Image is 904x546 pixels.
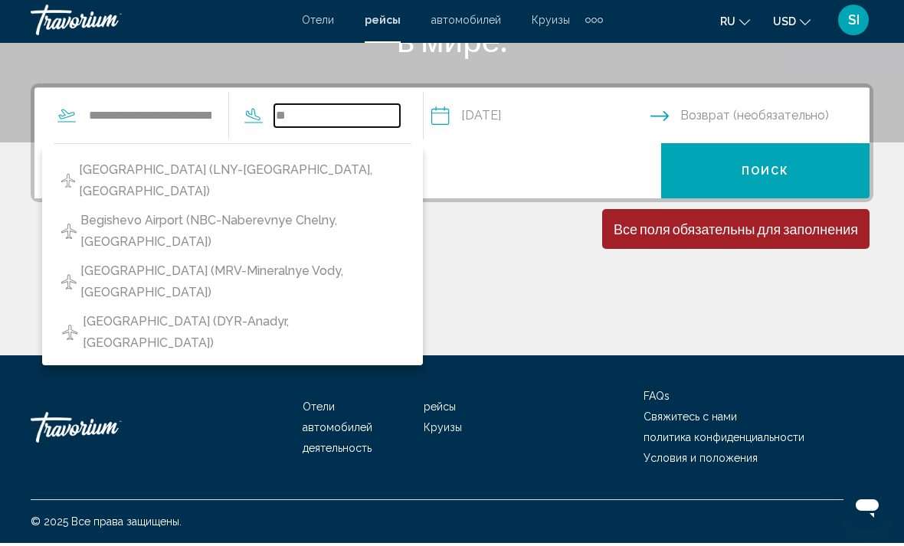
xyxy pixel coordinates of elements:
a: автомобилей [431,17,501,29]
button: Depart date: Sep 6, 2025 [431,91,650,146]
button: Travelers: 2 adults, 0 children [34,146,661,201]
a: Отели [303,404,335,416]
a: Круизы [532,17,570,29]
button: User Menu [834,7,873,39]
a: Условия и положения [644,455,758,467]
iframe: Кнопка запуска окна обмена сообщениями [843,485,892,534]
button: Change language [720,13,750,35]
a: политика конфиденциальности [644,434,804,446]
a: деятельность [303,445,372,457]
span: USD [773,18,796,31]
a: Travorium [31,407,184,453]
button: Extra navigation items [585,11,603,35]
a: FAQs [644,393,670,405]
button: Return date [650,91,870,146]
span: Поиск [742,168,790,181]
button: [GEOGRAPHIC_DATA] (MRV-Mineralnye Vody, [GEOGRAPHIC_DATA]) [54,260,411,310]
a: Отели [302,17,334,29]
span: © 2025 Все права защищены. [31,518,182,531]
a: Travorium [31,8,287,38]
a: рейсы [424,404,456,416]
a: автомобилей [303,424,372,436]
span: [GEOGRAPHIC_DATA] (LNY-[GEOGRAPHIC_DATA], [GEOGRAPHIC_DATA]) [79,162,404,205]
a: Свяжитесь с нами [644,414,737,426]
button: Change currency [773,13,811,35]
button: [GEOGRAPHIC_DATA] (DYR-Anadyr, [GEOGRAPHIC_DATA]) [54,310,411,361]
span: ru [720,18,735,31]
button: Поиск [661,146,870,201]
span: [GEOGRAPHIC_DATA] (MRV-Mineralnye Vody, [GEOGRAPHIC_DATA]) [80,263,404,306]
span: Begishevo Airport (NBC-Naberevnye Chelny, [GEOGRAPHIC_DATA]) [80,213,404,256]
button: [GEOGRAPHIC_DATA] (LNY-[GEOGRAPHIC_DATA], [GEOGRAPHIC_DATA]) [54,159,411,209]
span: [GEOGRAPHIC_DATA] (DYR-Anadyr, [GEOGRAPHIC_DATA]) [83,314,404,357]
span: SI [848,15,860,31]
a: Круизы [424,424,462,436]
button: Begishevo Airport (NBC-Naberevnye Chelny, [GEOGRAPHIC_DATA]) [54,209,411,260]
a: рейсы [365,17,401,29]
div: Все поля обязательны для заполнения [614,224,858,240]
div: Search widget [34,90,870,201]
